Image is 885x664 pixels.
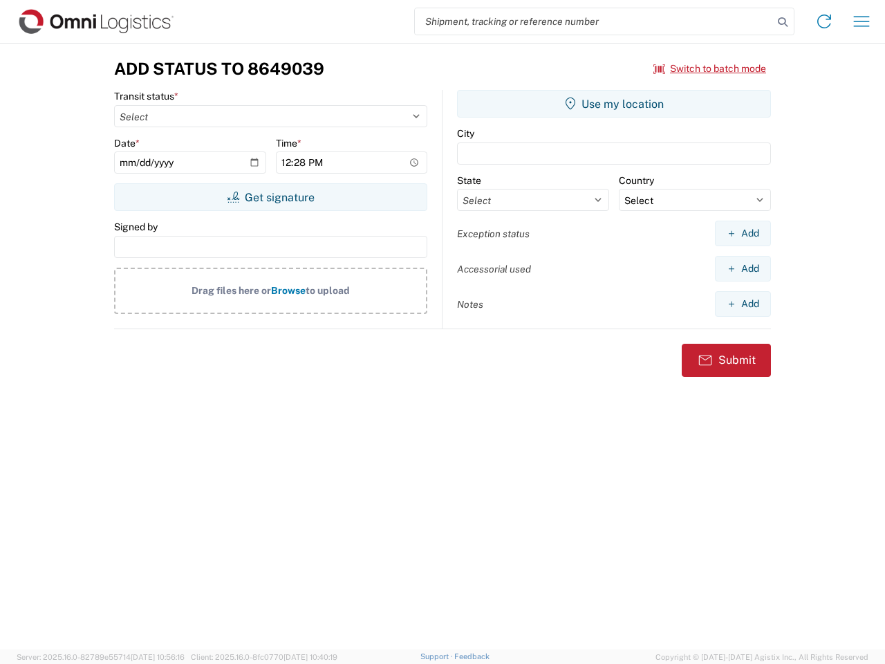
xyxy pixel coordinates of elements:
[682,344,771,377] button: Submit
[114,183,427,211] button: Get signature
[415,8,773,35] input: Shipment, tracking or reference number
[114,59,324,79] h3: Add Status to 8649039
[715,221,771,246] button: Add
[271,285,306,296] span: Browse
[457,263,531,275] label: Accessorial used
[619,174,654,187] label: Country
[192,285,271,296] span: Drag files here or
[114,221,158,233] label: Signed by
[191,653,337,661] span: Client: 2025.16.0-8fc0770
[655,651,868,663] span: Copyright © [DATE]-[DATE] Agistix Inc., All Rights Reserved
[457,298,483,311] label: Notes
[715,291,771,317] button: Add
[114,90,178,102] label: Transit status
[114,137,140,149] label: Date
[420,652,455,661] a: Support
[457,90,771,118] button: Use my location
[457,228,530,240] label: Exception status
[276,137,301,149] label: Time
[17,653,185,661] span: Server: 2025.16.0-82789e55714
[457,127,474,140] label: City
[283,653,337,661] span: [DATE] 10:40:19
[715,256,771,282] button: Add
[454,652,490,661] a: Feedback
[131,653,185,661] span: [DATE] 10:56:16
[306,285,350,296] span: to upload
[653,57,766,80] button: Switch to batch mode
[457,174,481,187] label: State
